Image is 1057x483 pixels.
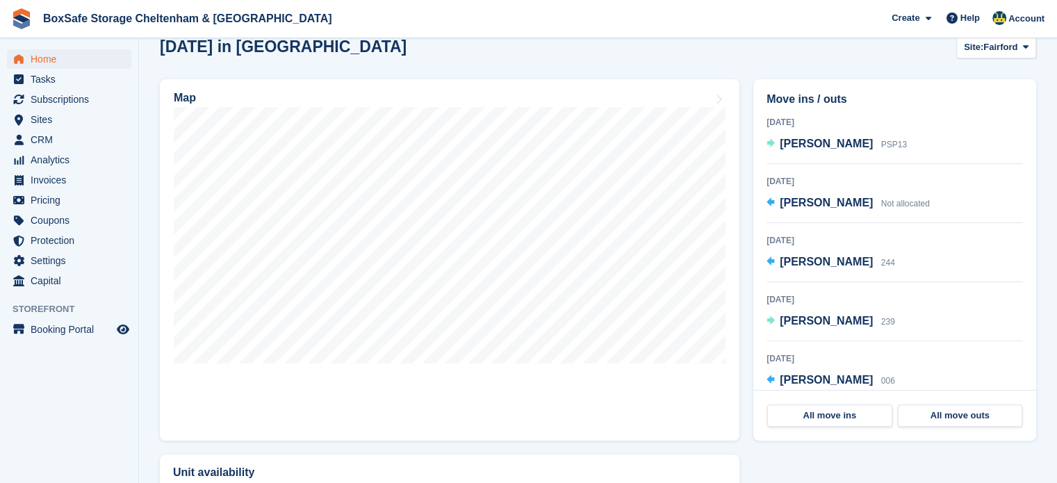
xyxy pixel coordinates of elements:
span: Help [960,11,980,25]
div: [DATE] [767,293,1023,306]
div: [DATE] [767,352,1023,365]
span: Site: [964,40,983,54]
span: [PERSON_NAME] [780,197,873,208]
img: stora-icon-8386f47178a22dfd0bd8f6a31ec36ba5ce8667c1dd55bd0f319d3a0aa187defe.svg [11,8,32,29]
span: Settings [31,251,114,270]
h2: Move ins / outs [767,91,1023,108]
a: menu [7,271,131,290]
span: Booking Portal [31,320,114,339]
span: [PERSON_NAME] [780,256,873,268]
a: menu [7,150,131,170]
span: Create [892,11,919,25]
a: menu [7,190,131,210]
span: PSP13 [881,140,907,149]
a: menu [7,211,131,230]
a: menu [7,170,131,190]
span: Protection [31,231,114,250]
a: [PERSON_NAME] PSP13 [767,136,907,154]
span: [PERSON_NAME] [780,315,873,327]
a: menu [7,90,131,109]
a: [PERSON_NAME] 239 [767,313,895,331]
span: Not allocated [881,199,930,208]
h2: Unit availability [173,466,254,479]
img: Kim Virabi [992,11,1006,25]
span: CRM [31,130,114,149]
h2: [DATE] in [GEOGRAPHIC_DATA] [160,38,407,56]
span: Coupons [31,211,114,230]
div: [DATE] [767,175,1023,188]
div: [DATE] [767,234,1023,247]
span: [PERSON_NAME] [780,138,873,149]
a: menu [7,231,131,250]
span: Fairford [983,40,1017,54]
a: All move outs [898,404,1023,427]
div: [DATE] [767,116,1023,129]
span: Subscriptions [31,90,114,109]
span: Tasks [31,69,114,89]
a: menu [7,130,131,149]
span: 244 [881,258,895,268]
span: 239 [881,317,895,327]
span: Storefront [13,302,138,316]
span: 006 [881,376,895,386]
a: menu [7,49,131,69]
span: Analytics [31,150,114,170]
span: Capital [31,271,114,290]
h2: Map [174,92,196,104]
span: Account [1008,12,1044,26]
button: Site: Fairford [956,35,1036,58]
a: [PERSON_NAME] Not allocated [767,195,930,213]
a: BoxSafe Storage Cheltenham & [GEOGRAPHIC_DATA] [38,7,337,30]
span: [PERSON_NAME] [780,374,873,386]
a: menu [7,251,131,270]
span: Sites [31,110,114,129]
span: Home [31,49,114,69]
span: Invoices [31,170,114,190]
a: [PERSON_NAME] 244 [767,254,895,272]
a: menu [7,110,131,129]
a: Preview store [115,321,131,338]
a: menu [7,69,131,89]
a: menu [7,320,131,339]
a: Map [160,79,739,441]
a: All move ins [767,404,892,427]
span: Pricing [31,190,114,210]
a: [PERSON_NAME] 006 [767,372,895,390]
